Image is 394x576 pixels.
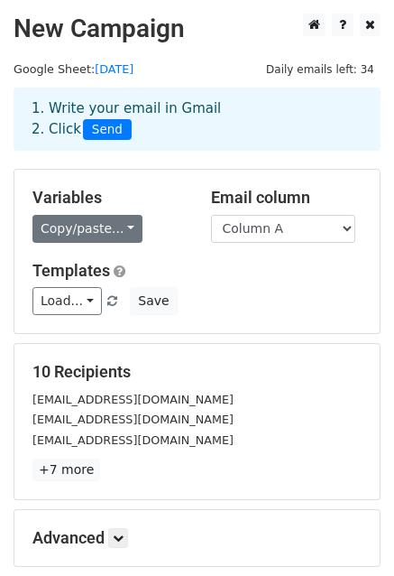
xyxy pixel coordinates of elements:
[211,188,362,208] h5: Email column
[32,528,362,548] h5: Advanced
[14,14,380,44] h2: New Campaign
[32,413,234,426] small: [EMAIL_ADDRESS][DOMAIN_NAME]
[32,261,110,280] a: Templates
[130,287,177,315] button: Save
[304,489,394,576] iframe: Chat Widget
[32,393,234,406] small: [EMAIL_ADDRESS][DOMAIN_NAME]
[83,119,132,141] span: Send
[32,287,102,315] a: Load...
[18,98,376,140] div: 1. Write your email in Gmail 2. Click
[14,62,133,76] small: Google Sheet:
[95,62,133,76] a: [DATE]
[32,188,184,208] h5: Variables
[260,62,380,76] a: Daily emails left: 34
[32,215,142,243] a: Copy/paste...
[32,459,100,481] a: +7 more
[32,362,362,382] h5: 10 Recipients
[32,433,234,447] small: [EMAIL_ADDRESS][DOMAIN_NAME]
[260,60,380,79] span: Daily emails left: 34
